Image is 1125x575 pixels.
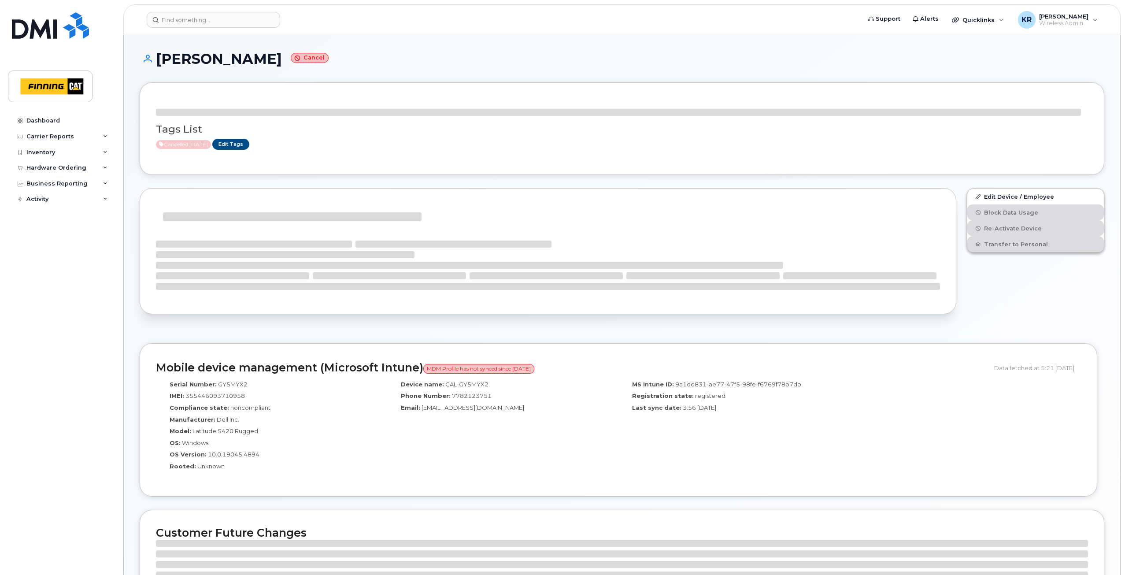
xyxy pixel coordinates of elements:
[170,427,191,435] label: Model:
[423,364,534,374] span: MDM Profile has not synced since [DATE]
[217,416,239,423] span: Dell Inc.
[632,380,674,389] label: MS Intune ID:
[156,124,1088,135] h3: Tags List
[967,220,1104,236] button: Re-Activate Device
[632,392,694,400] label: Registration state:
[170,450,207,459] label: OS Version:
[156,362,988,374] h2: Mobile device management (Microsoft Intune)
[182,439,208,446] span: Windows
[683,404,716,411] span: 3:56 [DATE]
[170,392,184,400] label: IMEI:
[170,439,181,447] label: OS:
[401,404,420,412] label: Email:
[197,463,225,470] span: Unknown
[170,462,196,471] label: Rooted:
[170,404,229,412] label: Compliance state:
[994,360,1081,376] div: Data fetched at 5:21 [DATE]
[291,53,329,63] small: Cancel
[401,392,451,400] label: Phone Number:
[230,404,270,411] span: noncompliant
[192,427,258,434] span: Latitude 5420 Rugged
[632,404,681,412] label: Last sync date:
[967,204,1104,220] button: Block Data Usage
[967,236,1104,252] button: Transfer to Personal
[208,451,259,458] span: 10.0.19045.4894
[445,381,488,388] span: CAL-GY5MYX2
[170,380,217,389] label: Serial Number:
[422,404,524,411] span: [EMAIL_ADDRESS][DOMAIN_NAME]
[156,140,211,149] span: Active
[675,381,801,388] span: 9a1dd831-ae77-47f5-98fe-f6769f78b7db
[452,392,492,399] span: 7782123751
[967,189,1104,204] a: Edit Device / Employee
[140,51,1104,67] h1: [PERSON_NAME]
[170,415,215,424] label: Manufacturer:
[984,225,1042,232] span: Re-Activate Device
[156,526,1088,539] h2: Customer Future Changes
[695,392,725,399] span: registered
[218,381,248,388] span: GY5MYX2
[212,139,249,150] a: Edit Tags
[185,392,245,399] span: 355446093710958
[401,380,444,389] label: Device name:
